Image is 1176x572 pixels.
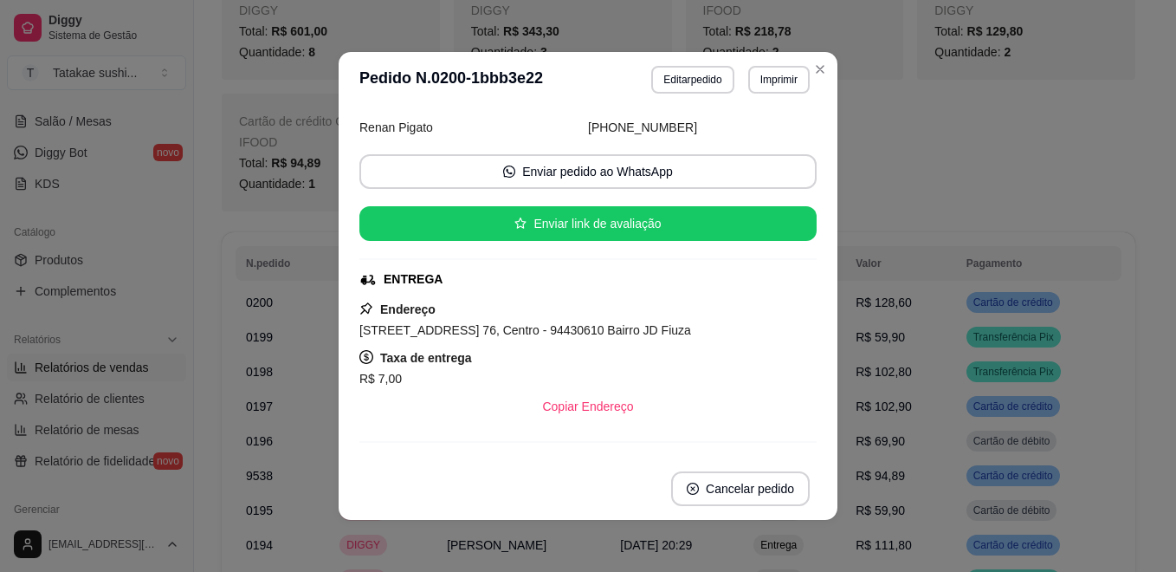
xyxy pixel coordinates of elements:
[528,389,647,424] button: Copiar Endereço
[651,66,733,94] button: Editarpedido
[359,372,402,386] span: R$ 7,00
[503,166,515,178] span: whats-app
[588,120,697,134] span: [PHONE_NUMBER]
[514,218,527,230] span: star
[359,66,543,94] h3: Pedido N. 0200-1bbb3e22
[359,350,373,364] span: dollar
[380,302,436,316] strong: Endereço
[359,206,817,241] button: starEnviar link de avaliação
[380,351,472,365] strong: Taxa de entrega
[748,66,810,94] button: Imprimir
[359,302,373,315] span: pushpin
[359,120,433,134] span: Renan Pigato
[359,323,691,337] span: [STREET_ADDRESS] 76, Centro - 94430610 Bairro JD Fiuza
[671,471,810,506] button: close-circleCancelar pedido
[687,483,699,495] span: close-circle
[384,270,443,289] div: ENTREGA
[359,154,817,189] button: whats-appEnviar pedido ao WhatsApp
[806,55,834,83] button: Close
